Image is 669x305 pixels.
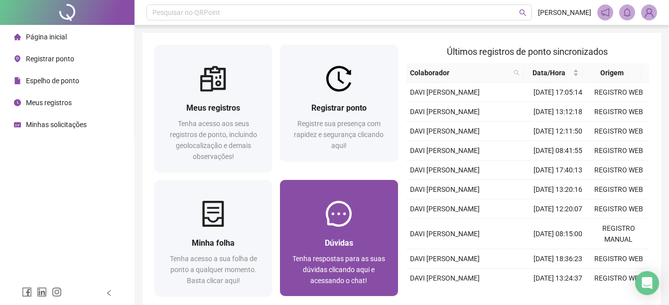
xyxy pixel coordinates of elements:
[528,67,570,78] span: Data/Hora
[280,180,398,296] a: DúvidasTenha respostas para as suas dúvidas clicando aqui e acessando o chat!
[14,121,21,128] span: schedule
[588,141,649,160] td: REGISTRO WEB
[26,99,72,107] span: Meus registros
[311,103,367,113] span: Registrar ponto
[106,290,113,297] span: left
[512,65,522,80] span: search
[538,7,591,18] span: [PERSON_NAME]
[22,287,32,297] span: facebook
[447,46,608,57] span: Últimos registros de ponto sincronizados
[325,238,353,248] span: Dúvidas
[519,9,527,16] span: search
[14,77,21,84] span: file
[410,88,480,96] span: DAVI [PERSON_NAME]
[528,199,588,219] td: [DATE] 12:20:07
[623,8,632,17] span: bell
[588,249,649,269] td: REGISTRO WEB
[588,180,649,199] td: REGISTRO WEB
[410,147,480,154] span: DAVI [PERSON_NAME]
[292,255,385,285] span: Tenha respostas para as suas dúvidas clicando aqui e acessando o chat!
[642,5,657,20] img: 91416
[294,120,384,150] span: Registre sua presença com rapidez e segurança clicando aqui!
[528,141,588,160] td: [DATE] 08:41:55
[528,180,588,199] td: [DATE] 13:20:16
[14,99,21,106] span: clock-circle
[528,249,588,269] td: [DATE] 18:36:23
[37,287,47,297] span: linkedin
[410,108,480,116] span: DAVI [PERSON_NAME]
[528,269,588,288] td: [DATE] 13:24:37
[528,83,588,102] td: [DATE] 17:05:14
[583,63,642,83] th: Origem
[154,45,272,172] a: Meus registrosTenha acesso aos seus registros de ponto, incluindo geolocalização e demais observa...
[514,70,520,76] span: search
[588,219,649,249] td: REGISTRO MANUAL
[26,77,79,85] span: Espelho de ponto
[154,180,272,296] a: Minha folhaTenha acesso a sua folha de ponto a qualquer momento. Basta clicar aqui!
[588,122,649,141] td: REGISTRO WEB
[524,63,582,83] th: Data/Hora
[410,67,510,78] span: Colaborador
[410,255,480,263] span: DAVI [PERSON_NAME]
[528,160,588,180] td: [DATE] 17:40:13
[588,102,649,122] td: REGISTRO WEB
[588,199,649,219] td: REGISTRO WEB
[186,103,240,113] span: Meus registros
[410,127,480,135] span: DAVI [PERSON_NAME]
[528,122,588,141] td: [DATE] 12:11:50
[588,269,649,288] td: REGISTRO WEB
[26,33,67,41] span: Página inicial
[528,102,588,122] td: [DATE] 13:12:18
[410,205,480,213] span: DAVI [PERSON_NAME]
[410,166,480,174] span: DAVI [PERSON_NAME]
[410,274,480,282] span: DAVI [PERSON_NAME]
[280,45,398,161] a: Registrar pontoRegistre sua presença com rapidez e segurança clicando aqui!
[588,160,649,180] td: REGISTRO WEB
[588,83,649,102] td: REGISTRO WEB
[635,271,659,295] div: Open Intercom Messenger
[410,185,480,193] span: DAVI [PERSON_NAME]
[14,33,21,40] span: home
[170,255,257,285] span: Tenha acesso a sua folha de ponto a qualquer momento. Basta clicar aqui!
[170,120,257,160] span: Tenha acesso aos seus registros de ponto, incluindo geolocalização e demais observações!
[528,219,588,249] td: [DATE] 08:15:00
[192,238,235,248] span: Minha folha
[14,55,21,62] span: environment
[26,121,87,129] span: Minhas solicitações
[410,230,480,238] span: DAVI [PERSON_NAME]
[601,8,610,17] span: notification
[26,55,74,63] span: Registrar ponto
[52,287,62,297] span: instagram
